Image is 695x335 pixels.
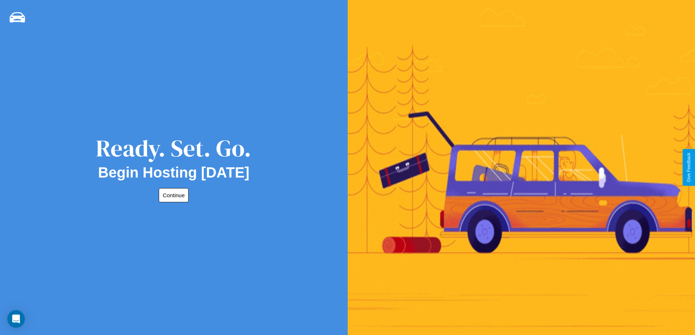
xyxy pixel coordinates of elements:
[96,132,251,164] div: Ready. Set. Go.
[686,153,691,182] div: Give Feedback
[7,310,25,328] div: Open Intercom Messenger
[159,188,189,202] button: Continue
[98,164,250,181] h2: Begin Hosting [DATE]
